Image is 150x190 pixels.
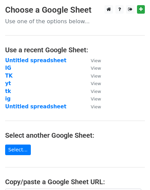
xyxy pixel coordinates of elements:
small: View [91,89,101,94]
small: View [91,96,101,101]
small: View [91,66,101,71]
h4: Select another Google Sheet: [5,131,145,139]
a: Select... [5,145,31,155]
small: View [91,73,101,79]
h3: Choose a Google Sheet [5,5,145,15]
a: yt [5,80,11,86]
a: View [84,96,101,102]
small: View [91,58,101,63]
p: Use one of the options below... [5,18,145,25]
a: Untitled spreadsheet [5,57,66,64]
a: View [84,104,101,110]
a: View [84,80,101,86]
a: View [84,73,101,79]
a: View [84,88,101,94]
h4: Copy/paste a Google Sheet URL: [5,178,145,186]
a: Untitled spreadsheet [5,104,66,110]
a: IG [5,65,11,71]
a: View [84,57,101,64]
small: View [91,81,101,86]
a: tk [5,88,11,94]
h4: Use a recent Google Sheet: [5,46,145,54]
a: TK [5,73,13,79]
a: ig [5,96,11,102]
small: View [91,104,101,109]
a: View [84,65,101,71]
